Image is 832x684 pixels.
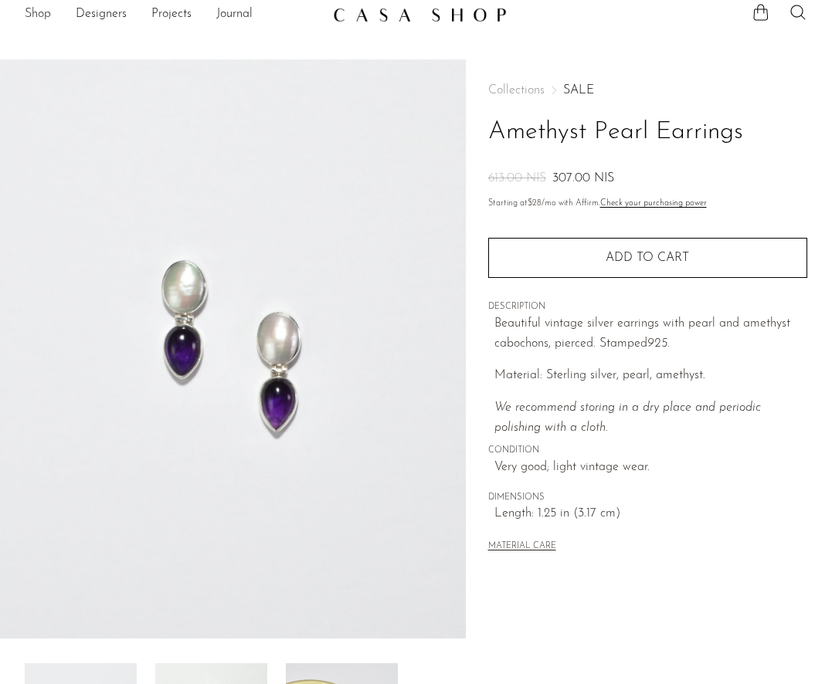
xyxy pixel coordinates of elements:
span: $28 [528,199,542,208]
em: 925. [647,337,670,350]
span: DESCRIPTION [488,300,807,314]
span: CONDITION [488,444,807,458]
ul: NEW HEADER MENU [25,2,321,28]
a: SALE [563,84,594,97]
span: 307.00 NIS [552,172,614,185]
a: Designers [76,5,127,25]
p: Material: Sterling silver, pearl, amethyst. [494,366,807,386]
a: Check your purchasing power - Learn more about Affirm Financing (opens in modal) [600,199,707,208]
h1: Amethyst Pearl Earrings [488,113,807,152]
p: Beautiful vintage silver earrings with pearl and amethyst cabochons, pierced. Stamped [494,314,807,354]
nav: Breadcrumbs [488,84,807,97]
button: Add to cart [488,238,807,278]
span: Add to cart [606,252,689,264]
i: We recommend storing in a dry place and periodic polishing with a cloth. [494,401,761,434]
span: Length: 1.25 in (3.17 cm) [494,504,807,524]
a: Projects [151,5,192,25]
a: Journal [216,5,253,25]
button: MATERIAL CARE [488,541,556,553]
nav: Desktop navigation [25,2,321,28]
p: Starting at /mo with Affirm. [488,197,807,211]
span: Collections [488,84,545,97]
span: DIMENSIONS [488,491,807,505]
span: 613.00 NIS [488,172,546,185]
a: Shop [25,5,51,25]
span: Very good; light vintage wear. [494,458,807,478]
